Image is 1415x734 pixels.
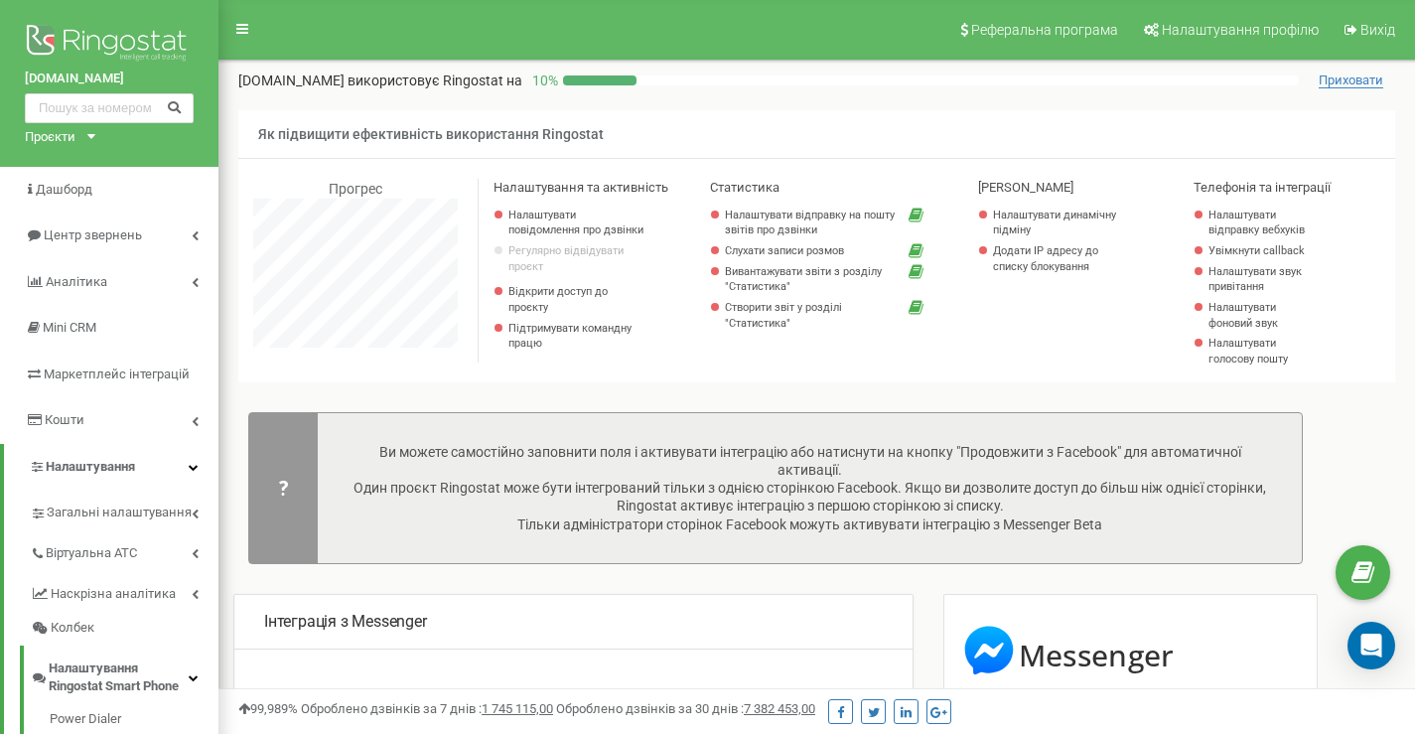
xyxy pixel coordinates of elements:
[348,443,1272,533] div: Ви можете самостійно заповнити поля і активувати інтеграцію або натиснути на кнопку "Продовжити з...
[30,571,218,612] a: Наскрізна аналітика
[1208,243,1322,259] a: Увімкнути callback
[556,701,815,716] span: Оброблено дзвінків за 30 днів :
[710,180,779,195] span: Статистика
[1208,300,1322,331] a: Налаштувати фоновий звук
[51,619,94,638] span: Колбек
[301,701,553,716] span: Оброблено дзвінків за 7 днів :
[25,20,194,70] img: Ringostat logo
[1194,180,1331,195] span: Телефонія та інтеграції
[44,367,190,381] span: Маркетплейс інтеграцій
[47,504,192,522] span: Загальні налаштування
[508,243,645,274] p: Регулярно відвідувати проєкт
[45,412,84,427] span: Кошти
[1208,336,1322,367] a: Налаштувати голосову пошту
[30,646,218,704] a: Налаштування Ringostat Smart Phone
[508,284,645,315] a: Відкрити доступ до проєкту
[725,208,900,238] a: Налаштувати відправку на пошту звітів про дзвінки
[725,300,900,331] a: Створити звіт у розділі "Статистика"
[1019,635,1175,675] span: Messenger
[1162,22,1319,38] span: Налаштування профілю
[1319,73,1383,88] span: Приховати
[508,321,645,352] p: Підтримувати командну працю
[25,128,75,147] div: Проєкти
[25,93,194,123] input: Пошук за номером
[30,490,218,530] a: Загальні налаштування
[44,227,142,242] span: Центр звернень
[51,585,176,604] span: Наскрізна аналітика
[1208,264,1322,295] a: Налаштувати звук привітання
[36,182,92,197] span: Дашборд
[482,701,553,716] u: 1 745 115,00
[46,274,107,289] span: Аналiтика
[30,530,218,571] a: Віртуальна АТС
[50,710,218,734] a: Power Dialer
[43,320,96,335] span: Mini CRM
[993,243,1130,274] a: Додати IP адресу до списку блокування
[494,180,668,195] span: Налаштування та активність
[1360,22,1395,38] span: Вихід
[329,181,382,197] span: Прогрес
[1208,208,1322,238] a: Налаштувати відправку вебхуків
[238,71,522,90] p: [DOMAIN_NAME]
[4,444,218,491] a: Налаштування
[725,243,900,259] a: Слухати записи розмов
[46,544,137,563] span: Віртуальна АТС
[993,208,1130,238] a: Налаштувати динамічну підміну
[971,22,1118,38] span: Реферальна програма
[258,126,604,142] span: Як підвищити ефективність використання Ringostat
[964,626,1014,675] img: image
[508,208,645,238] a: Налаштувати повідомлення про дзвінки
[978,180,1073,195] span: [PERSON_NAME]
[744,701,815,716] u: 7 382 453,00
[348,73,522,88] span: використовує Ringostat на
[725,264,900,295] a: Вивантажувати звіти з розділу "Статистика"
[25,70,194,88] a: [DOMAIN_NAME]
[46,459,135,474] span: Налаштування
[522,71,563,90] p: 10 %
[238,701,298,716] span: 99,989%
[49,660,189,696] span: Налаштування Ringostat Smart Phone
[1347,622,1395,669] div: Open Intercom Messenger
[30,611,218,646] a: Колбек
[264,611,883,634] p: Інтеграція з Messenger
